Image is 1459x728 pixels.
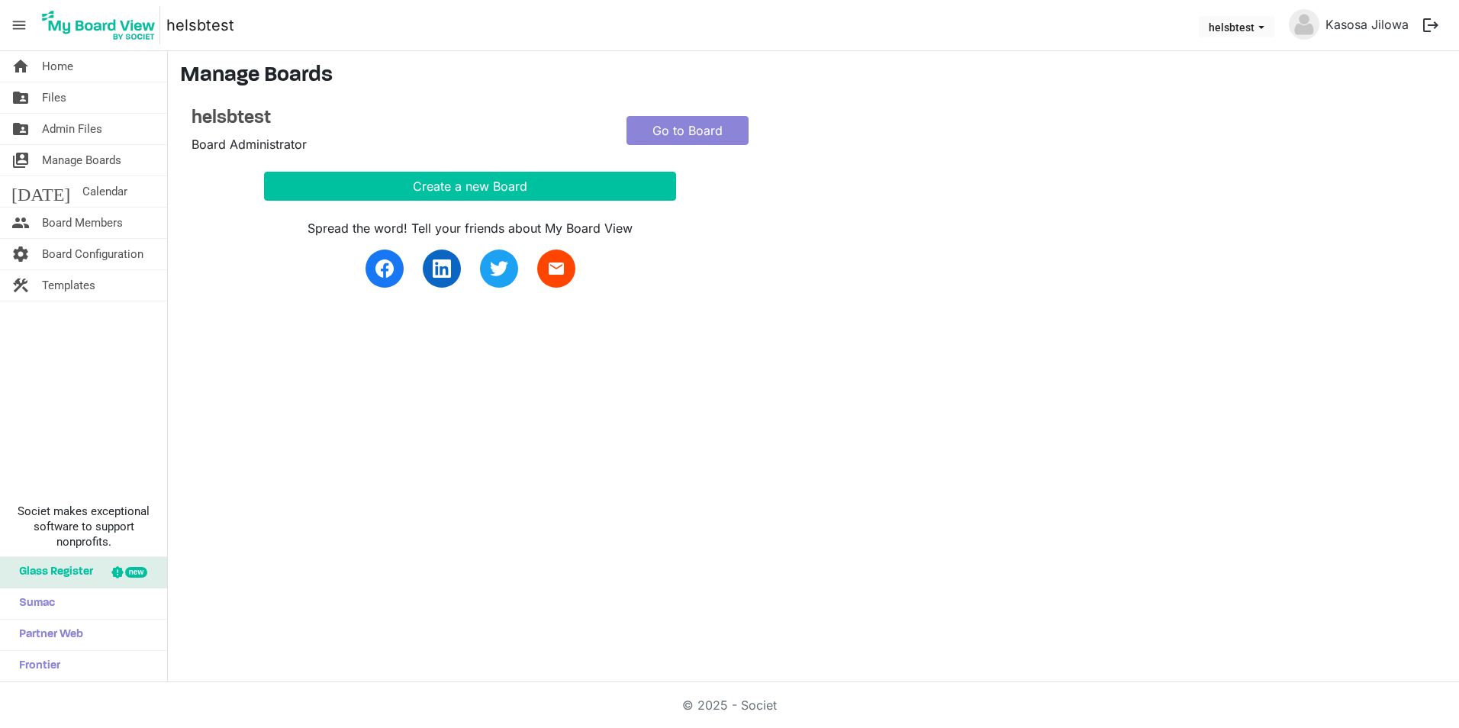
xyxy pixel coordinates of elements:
[11,176,70,207] span: [DATE]
[490,259,508,278] img: twitter.svg
[37,6,166,44] a: My Board View Logo
[125,567,147,578] div: new
[11,145,30,176] span: switch_account
[11,620,83,650] span: Partner Web
[375,259,394,278] img: facebook.svg
[42,270,95,301] span: Templates
[11,82,30,113] span: folder_shared
[82,176,127,207] span: Calendar
[11,114,30,144] span: folder_shared
[42,239,143,269] span: Board Configuration
[264,219,676,237] div: Spread the word! Tell your friends about My Board View
[1319,9,1415,40] a: Kasosa Jilowa
[5,11,34,40] span: menu
[626,116,749,145] a: Go to Board
[7,504,160,549] span: Societ makes exceptional software to support nonprofits.
[1415,9,1447,41] button: logout
[42,208,123,238] span: Board Members
[11,651,60,681] span: Frontier
[180,63,1447,89] h3: Manage Boards
[11,588,55,619] span: Sumac
[166,10,234,40] a: helsbtest
[37,6,160,44] img: My Board View Logo
[11,557,93,588] span: Glass Register
[42,51,73,82] span: Home
[11,208,30,238] span: people
[11,51,30,82] span: home
[433,259,451,278] img: linkedin.svg
[11,239,30,269] span: settings
[42,82,66,113] span: Files
[11,270,30,301] span: construction
[192,137,307,152] span: Board Administrator
[1199,16,1274,37] button: helsbtest dropdownbutton
[42,114,102,144] span: Admin Files
[192,108,604,130] a: helsbtest
[1289,9,1319,40] img: no-profile-picture.svg
[264,172,676,201] button: Create a new Board
[547,259,565,278] span: email
[537,250,575,288] a: email
[682,697,777,713] a: © 2025 - Societ
[42,145,121,176] span: Manage Boards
